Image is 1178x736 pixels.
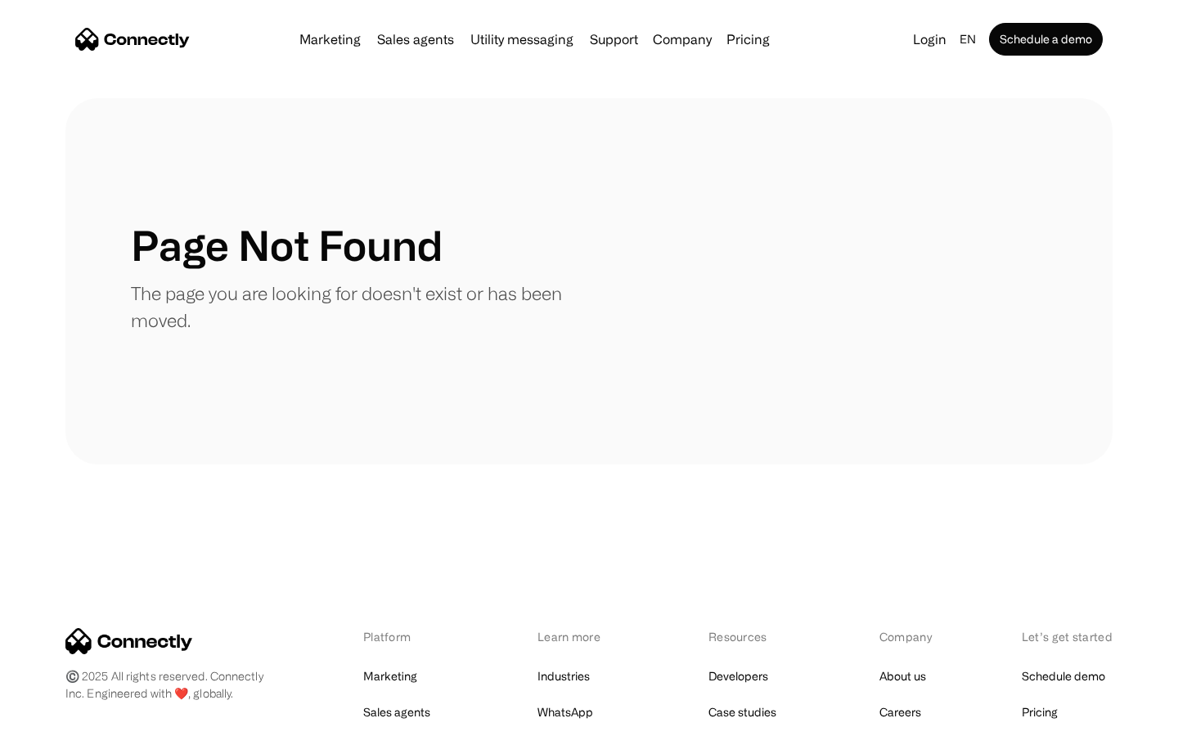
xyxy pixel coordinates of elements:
[537,665,590,688] a: Industries
[708,701,776,724] a: Case studies
[16,706,98,730] aside: Language selected: English
[720,33,776,46] a: Pricing
[33,707,98,730] ul: Language list
[879,628,937,645] div: Company
[537,701,593,724] a: WhatsApp
[583,33,645,46] a: Support
[293,33,367,46] a: Marketing
[708,628,794,645] div: Resources
[537,628,623,645] div: Learn more
[1022,701,1058,724] a: Pricing
[464,33,580,46] a: Utility messaging
[1022,628,1113,645] div: Let’s get started
[1022,665,1105,688] a: Schedule demo
[708,665,768,688] a: Developers
[363,628,452,645] div: Platform
[363,665,417,688] a: Marketing
[989,23,1103,56] a: Schedule a demo
[906,28,953,51] a: Login
[653,28,712,51] div: Company
[879,701,921,724] a: Careers
[363,701,430,724] a: Sales agents
[131,280,589,334] p: The page you are looking for doesn't exist or has been moved.
[131,221,443,270] h1: Page Not Found
[879,665,926,688] a: About us
[371,33,461,46] a: Sales agents
[960,28,976,51] div: en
